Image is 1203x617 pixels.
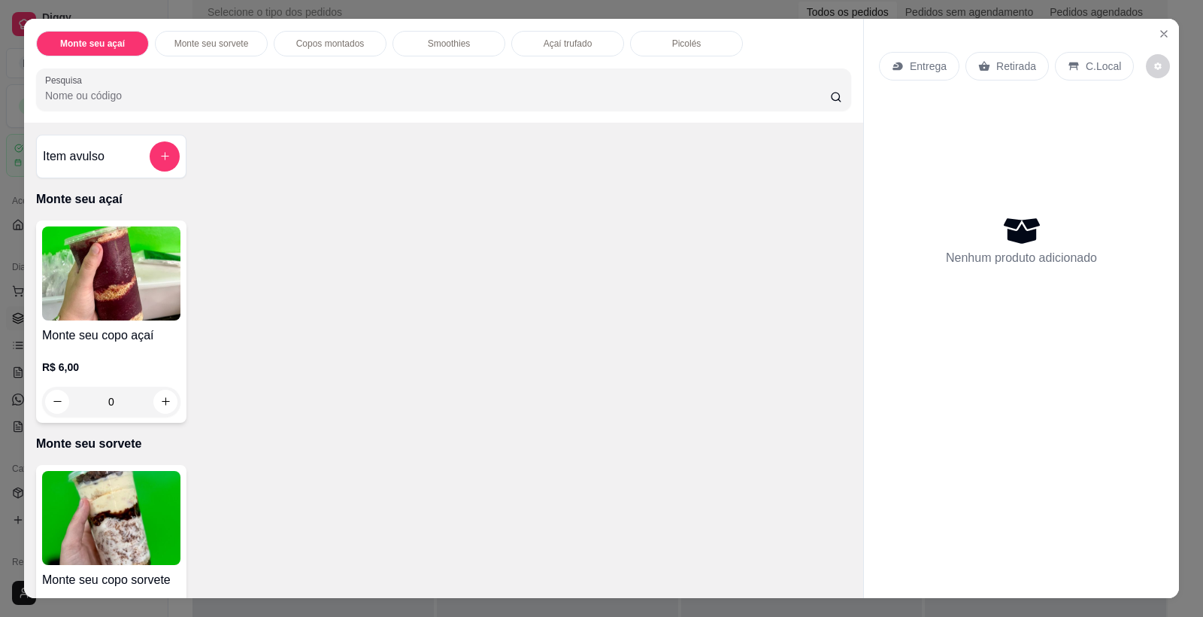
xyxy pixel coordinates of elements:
[1146,54,1170,78] button: decrease-product-quantity
[946,249,1097,267] p: Nenhum produto adicionado
[45,74,87,87] label: Pesquisa
[1152,22,1176,46] button: Close
[544,38,592,50] p: Açaí trufado
[45,88,830,103] input: Pesquisa
[672,38,701,50] p: Picolés
[60,38,125,50] p: Monte seu açaí
[36,435,851,453] p: Monte seu sorvete
[910,59,947,74] p: Entrega
[996,59,1036,74] p: Retirada
[174,38,249,50] p: Monte seu sorvete
[43,147,105,166] h4: Item avulso
[1086,59,1121,74] p: C.Local
[42,571,180,589] h4: Monte seu copo sorvete
[428,38,471,50] p: Smoothies
[150,141,180,172] button: add-separate-item
[36,190,851,208] p: Monte seu açaí
[296,38,365,50] p: Copos montados
[42,226,180,321] img: product-image
[42,327,180,345] h4: Monte seu copo açaí
[42,471,180,565] img: product-image
[42,360,180,375] p: R$ 6,00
